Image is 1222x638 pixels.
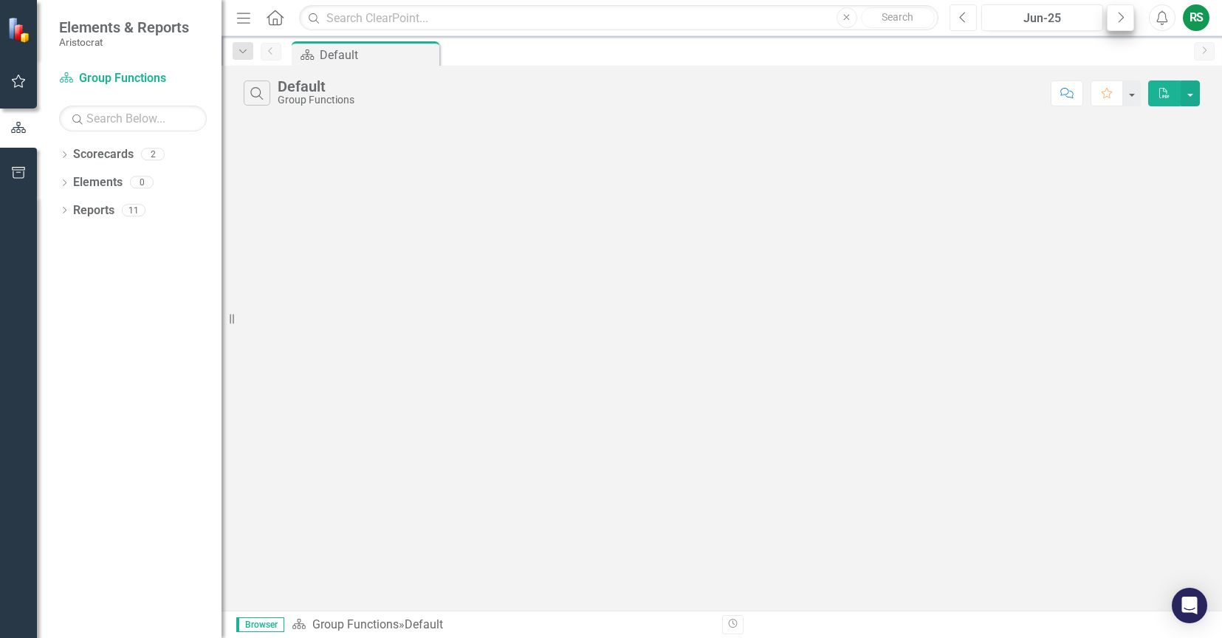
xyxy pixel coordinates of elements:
[312,617,399,631] a: Group Functions
[59,36,189,48] small: Aristocrat
[122,204,145,216] div: 11
[73,146,134,163] a: Scorecards
[981,4,1104,31] button: Jun-25
[59,106,207,131] input: Search Below...
[7,17,33,43] img: ClearPoint Strategy
[73,202,114,219] a: Reports
[278,78,354,95] div: Default
[1172,588,1207,623] div: Open Intercom Messenger
[59,18,189,36] span: Elements & Reports
[278,95,354,106] div: Group Functions
[236,617,284,632] span: Browser
[861,7,935,28] button: Search
[320,46,436,64] div: Default
[405,617,443,631] div: Default
[1183,4,1209,31] button: RS
[882,11,913,23] span: Search
[130,176,154,189] div: 0
[59,70,207,87] a: Group Functions
[141,148,165,161] div: 2
[986,10,1099,27] div: Jun-25
[299,5,938,31] input: Search ClearPoint...
[73,174,123,191] a: Elements
[292,617,711,634] div: »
